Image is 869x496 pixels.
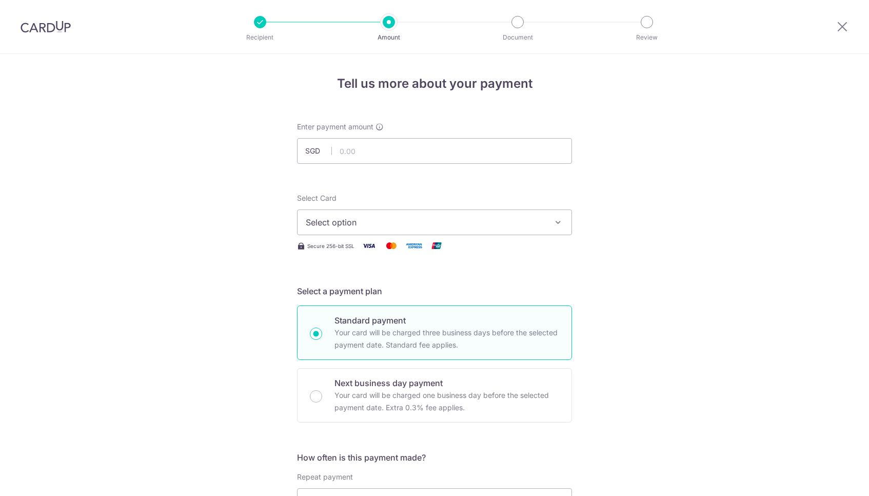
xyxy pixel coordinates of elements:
span: SGD [305,146,332,156]
p: Your card will be charged one business day before the selected payment date. Extra 0.3% fee applies. [334,389,559,414]
h5: How often is this payment made? [297,451,572,464]
img: Visa [359,239,379,252]
iframe: Opens a widget where you can find more information [803,465,859,491]
h4: Tell us more about your payment [297,74,572,93]
span: translation missing: en.payables.payment_networks.credit_card.summary.labels.select_card [297,194,337,202]
img: CardUp [21,21,71,33]
p: Your card will be charged three business days before the selected payment date. Standard fee appl... [334,327,559,351]
p: Amount [351,32,427,43]
h5: Select a payment plan [297,285,572,297]
img: Mastercard [381,239,402,252]
span: Secure 256-bit SSL [307,242,354,250]
img: Union Pay [426,239,447,252]
img: American Express [404,239,424,252]
span: Select option [306,216,545,228]
input: 0.00 [297,138,572,164]
span: Enter payment amount [297,122,373,132]
p: Review [609,32,685,43]
p: Standard payment [334,314,559,327]
p: Document [480,32,556,43]
label: Repeat payment [297,472,353,482]
p: Next business day payment [334,377,559,389]
p: Recipient [222,32,298,43]
button: Select option [297,209,572,235]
